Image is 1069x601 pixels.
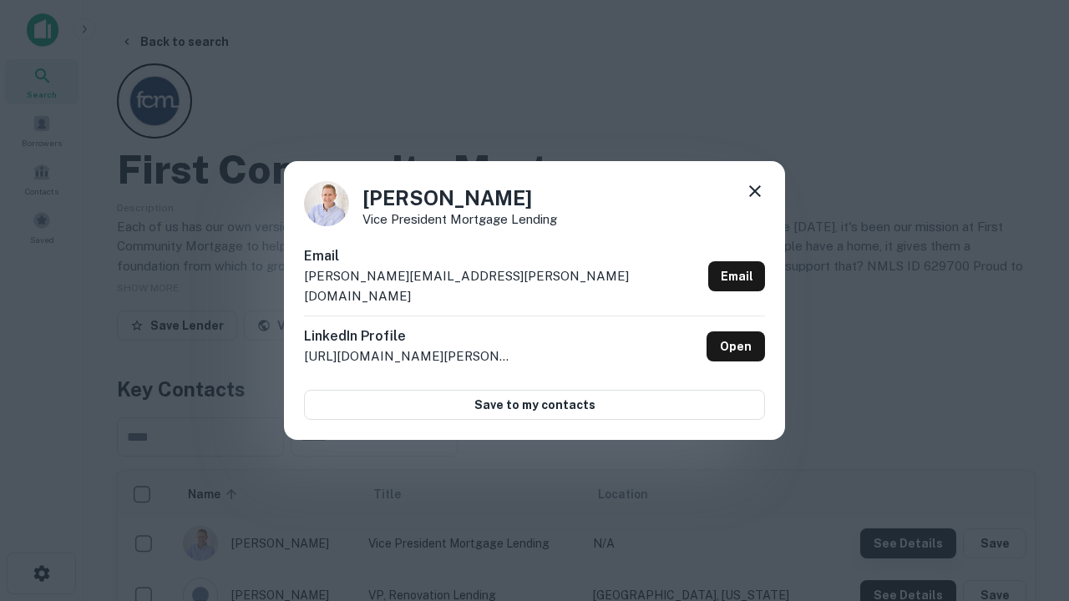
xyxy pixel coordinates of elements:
p: [PERSON_NAME][EMAIL_ADDRESS][PERSON_NAME][DOMAIN_NAME] [304,266,702,306]
p: [URL][DOMAIN_NAME][PERSON_NAME] [304,346,513,366]
a: Email [708,261,765,291]
iframe: Chat Widget [985,414,1069,494]
h4: [PERSON_NAME] [362,183,557,213]
h6: Email [304,246,702,266]
img: 1520878720083 [304,181,349,226]
h6: LinkedIn Profile [304,326,513,346]
a: Open [707,331,765,361]
button: Save to my contacts [304,390,765,420]
p: Vice President Mortgage Lending [362,213,557,225]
